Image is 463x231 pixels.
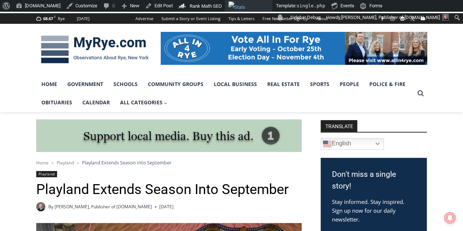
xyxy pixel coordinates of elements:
div: Rye [58,15,65,22]
div: "Chef [PERSON_NAME] omakase menu is nirvana for lovers of great Japanese food." [75,46,104,87]
h3: Don't miss a single story! [332,169,416,192]
a: Intern @ [DOMAIN_NAME] [176,71,355,91]
button: View Search Form [414,87,427,100]
span: single.php [296,3,325,8]
a: Sports [305,75,335,93]
a: Playland [57,160,74,166]
a: Community Groups [143,75,209,93]
a: Local Business [209,75,262,93]
a: Real Estate [262,75,305,93]
a: English [321,138,384,150]
div: [DATE] [77,15,90,22]
a: Howdy, [324,12,452,23]
span: Open Tues. - Sun. [PHONE_NUMBER] [2,75,72,103]
a: Open Tues. - Sun. [PHONE_NUMBER] [0,74,74,91]
a: Home [36,160,49,166]
h1: Playland Extends Season Into September [36,181,302,198]
a: Calendar [77,93,115,112]
span: F [54,15,56,19]
p: Stay informed. Stay inspired. Sign up now for our daily newsletter. [332,197,416,224]
nav: Secondary Navigation [131,13,332,24]
a: Obituaries [36,93,77,112]
a: People [335,75,364,93]
span: 68.67 [43,16,53,21]
span: By [48,203,53,210]
span: [PERSON_NAME], Publisher of [DOMAIN_NAME] [341,15,440,20]
button: Child menu of All Categories [115,93,173,112]
img: MyRye.com [36,30,153,68]
nav: Primary Navigation [36,75,414,112]
nav: Breadcrumbs [36,159,302,166]
a: Submit a Story or Event Listing [157,13,224,24]
span: Rank Math SEO [190,3,222,9]
a: Tips & Letters [224,13,258,24]
a: Schools [108,75,143,93]
a: Home [36,75,62,93]
strong: TRANSLATE [321,120,357,132]
a: Turn on Custom Sidebars explain mode. [288,12,324,23]
a: Police & Fire [364,75,411,93]
a: [PERSON_NAME], Publisher of [DOMAIN_NAME] [55,204,152,210]
a: Free Newsletter Sign Up [258,13,312,24]
time: [DATE] [159,203,173,210]
span: Intern @ [DOMAIN_NAME] [191,73,339,89]
div: "At the 10am stand-up meeting, each intern gets a chance to take [PERSON_NAME] and the other inte... [185,0,346,71]
img: support local media, buy this ad [36,119,302,152]
a: Government [62,75,108,93]
a: Author image [36,202,45,211]
img: en [323,139,332,148]
img: Views over 48 hours. Click for more Jetpack Stats. [228,1,269,10]
span: > [77,160,79,165]
a: Playland [36,171,57,177]
img: All in for Rye [161,32,427,65]
span: > [52,160,54,165]
a: Advertise [131,13,157,24]
span: Playland Extends Season Into September [82,159,171,166]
